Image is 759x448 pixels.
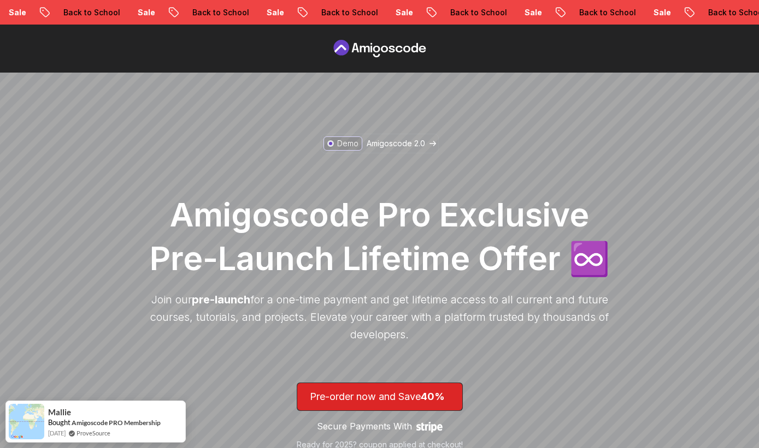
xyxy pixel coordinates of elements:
[129,7,164,18] p: Sale
[72,419,161,427] a: Amigoscode PRO Membership
[145,291,615,343] p: Join our for a one-time payment and get lifetime access to all current and future courses, tutori...
[48,428,66,438] span: [DATE]
[184,7,258,18] p: Back to School
[421,391,445,402] span: 40%
[645,7,680,18] p: Sale
[48,408,71,417] span: Mallie
[77,428,110,438] a: ProveSource
[317,420,412,433] p: Secure Payments With
[55,7,129,18] p: Back to School
[313,7,387,18] p: Back to School
[331,40,429,57] a: Pre Order page
[442,7,516,18] p: Back to School
[387,7,422,18] p: Sale
[48,418,70,427] span: Bought
[337,138,358,149] p: Demo
[145,193,615,280] h1: Amigoscode Pro Exclusive Pre-Launch Lifetime Offer ♾️
[192,293,250,306] span: pre-launch
[9,404,44,439] img: provesource social proof notification image
[516,7,551,18] p: Sale
[367,138,425,149] p: Amigoscode 2.0
[258,7,293,18] p: Sale
[321,134,439,153] a: DemoAmigoscode 2.0
[310,389,450,404] p: Pre-order now and Save
[570,7,645,18] p: Back to School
